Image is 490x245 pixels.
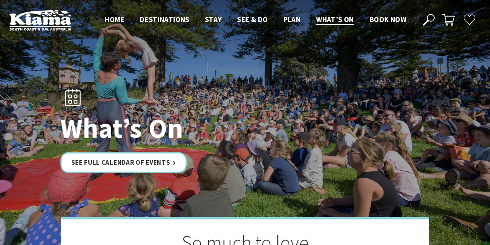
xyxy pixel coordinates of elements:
nav: Main Menu [97,14,414,26]
img: Kiama Logo [9,9,71,31]
span: What’s On [316,15,354,24]
span: Book now [370,15,406,24]
span: Plan [284,15,301,24]
a: See Full Calendar of Events [60,152,187,173]
h1: What’s On [60,113,279,143]
span: Destinations [140,15,189,24]
span: See & Do [237,15,268,24]
span: Home [105,15,124,24]
span: Stay [205,15,222,24]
